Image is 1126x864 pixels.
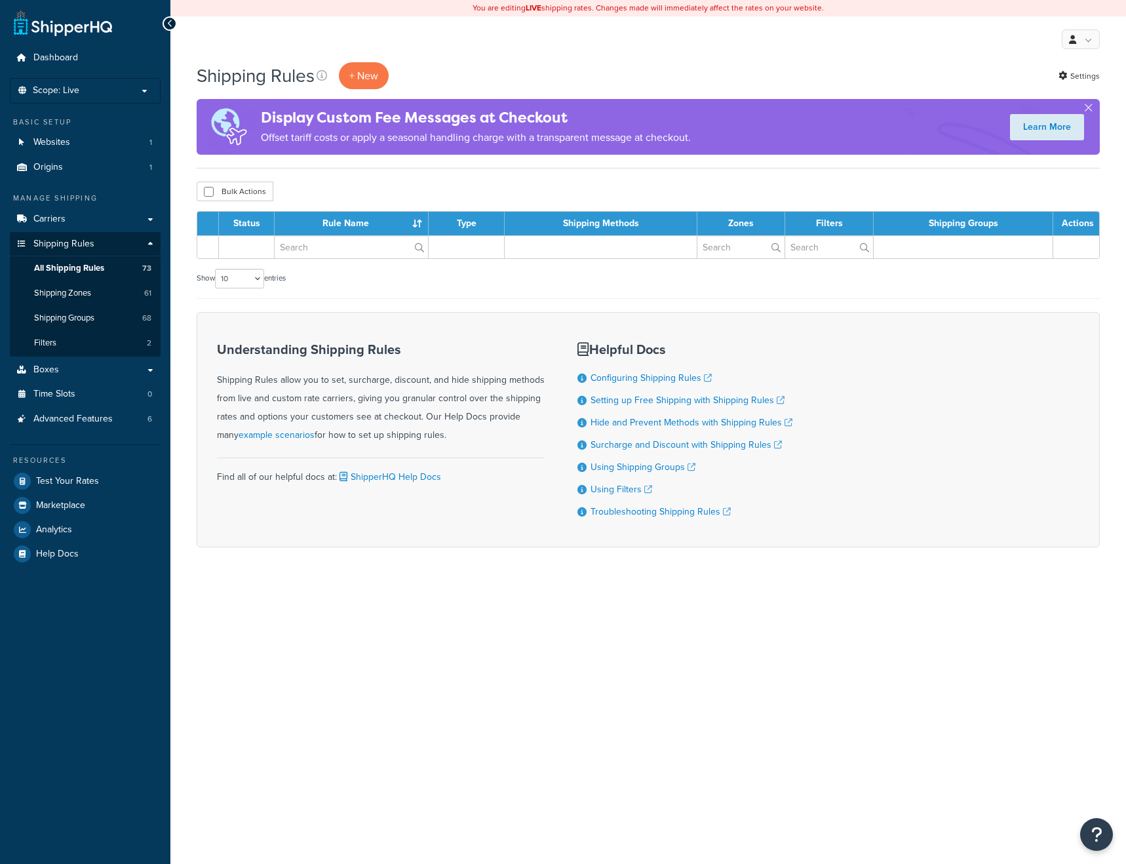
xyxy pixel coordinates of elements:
[142,313,151,324] span: 68
[197,182,273,201] button: Bulk Actions
[10,232,161,256] a: Shipping Rules
[217,342,545,444] div: Shipping Rules allow you to set, surcharge, discount, and hide shipping methods from live and cus...
[10,281,161,305] li: Shipping Zones
[10,407,161,431] li: Advanced Features
[10,130,161,155] li: Websites
[34,313,94,324] span: Shipping Groups
[10,331,161,355] a: Filters 2
[33,364,59,376] span: Boxes
[33,414,113,425] span: Advanced Features
[429,212,505,235] th: Type
[1058,67,1100,85] a: Settings
[261,107,691,128] h4: Display Custom Fee Messages at Checkout
[591,438,782,452] a: Surcharge and Discount with Shipping Rules
[697,236,785,258] input: Search
[1010,114,1084,140] a: Learn More
[591,505,731,519] a: Troubleshooting Shipping Rules
[36,549,79,560] span: Help Docs
[34,288,91,299] span: Shipping Zones
[149,162,152,173] span: 1
[197,99,261,155] img: duties-banner-06bc72dcb5fe05cb3f9472aba00be2ae8eb53ab6f0d8bb03d382ba314ac3c341.png
[785,236,873,258] input: Search
[697,212,785,235] th: Zones
[337,470,441,484] a: ShipperHQ Help Docs
[505,212,697,235] th: Shipping Methods
[10,382,161,406] a: Time Slots 0
[1080,818,1113,851] button: Open Resource Center
[142,263,151,274] span: 73
[10,542,161,566] a: Help Docs
[34,338,56,349] span: Filters
[591,371,712,385] a: Configuring Shipping Rules
[36,500,85,511] span: Marketplace
[10,358,161,382] a: Boxes
[14,10,112,36] a: ShipperHQ Home
[874,212,1053,235] th: Shipping Groups
[33,389,75,400] span: Time Slots
[219,212,275,235] th: Status
[10,331,161,355] li: Filters
[10,306,161,330] a: Shipping Groups 68
[34,263,104,274] span: All Shipping Rules
[339,62,389,89] p: + New
[275,236,428,258] input: Search
[217,458,545,486] div: Find all of our helpful docs at:
[147,389,152,400] span: 0
[577,342,792,357] h3: Helpful Docs
[33,214,66,225] span: Carriers
[36,524,72,536] span: Analytics
[33,137,70,148] span: Websites
[33,239,94,250] span: Shipping Rules
[147,338,151,349] span: 2
[33,162,63,173] span: Origins
[149,137,152,148] span: 1
[10,281,161,305] a: Shipping Zones 61
[10,256,161,281] li: All Shipping Rules
[144,288,151,299] span: 61
[591,416,792,429] a: Hide and Prevent Methods with Shipping Rules
[10,306,161,330] li: Shipping Groups
[215,269,264,288] select: Showentries
[591,460,695,474] a: Using Shipping Groups
[33,85,79,96] span: Scope: Live
[197,269,286,288] label: Show entries
[10,155,161,180] a: Origins 1
[217,342,545,357] h3: Understanding Shipping Rules
[36,476,99,487] span: Test Your Rates
[10,518,161,541] a: Analytics
[10,117,161,128] div: Basic Setup
[10,130,161,155] a: Websites 1
[526,2,541,14] b: LIVE
[10,382,161,406] li: Time Slots
[275,212,429,235] th: Rule Name
[10,455,161,466] div: Resources
[1053,212,1099,235] th: Actions
[197,63,315,88] h1: Shipping Rules
[10,207,161,231] a: Carriers
[261,128,691,147] p: Offset tariff costs or apply a seasonal handling charge with a transparent message at checkout.
[10,46,161,70] a: Dashboard
[10,256,161,281] a: All Shipping Rules 73
[147,414,152,425] span: 6
[10,193,161,204] div: Manage Shipping
[33,52,78,64] span: Dashboard
[239,428,315,442] a: example scenarios
[10,407,161,431] a: Advanced Features 6
[591,393,785,407] a: Setting up Free Shipping with Shipping Rules
[10,155,161,180] li: Origins
[10,232,161,357] li: Shipping Rules
[591,482,652,496] a: Using Filters
[785,212,874,235] th: Filters
[10,494,161,517] a: Marketplace
[10,469,161,493] a: Test Your Rates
